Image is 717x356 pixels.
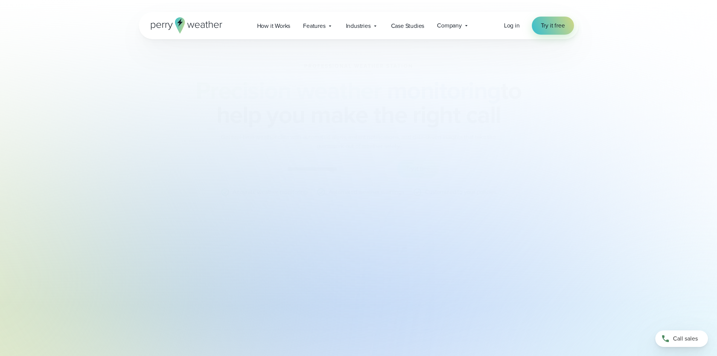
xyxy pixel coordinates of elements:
[303,21,325,31] span: Features
[257,21,291,31] span: How it Works
[532,17,574,35] a: Try it free
[346,21,371,31] span: Industries
[655,330,708,347] a: Call sales
[504,21,520,30] a: Log in
[673,334,698,343] span: Call sales
[251,18,297,34] a: How it Works
[391,21,425,31] span: Case Studies
[541,21,565,30] span: Try it free
[385,18,431,34] a: Case Studies
[437,21,462,30] span: Company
